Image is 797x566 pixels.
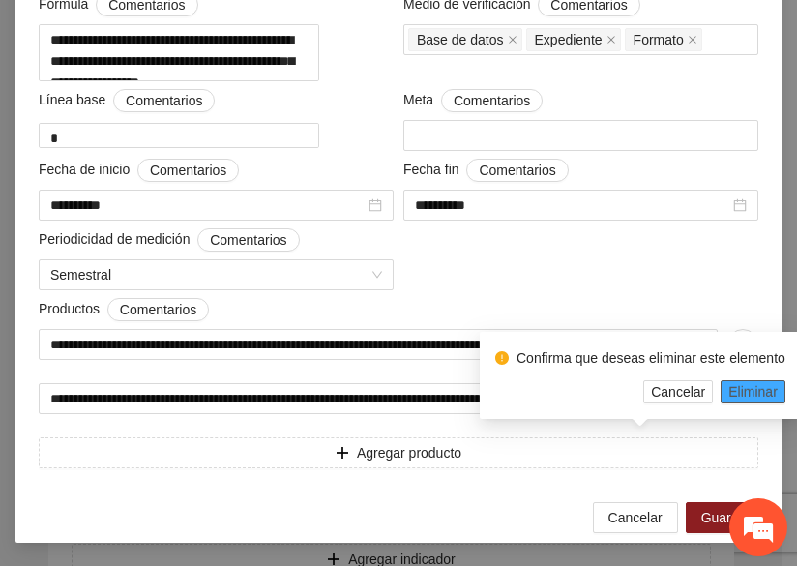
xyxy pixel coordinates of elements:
[10,368,369,435] textarea: Escriba su mensaje y pulse “Intro”
[686,502,766,533] button: Guardar
[113,89,215,112] button: Línea base
[120,299,196,320] span: Comentarios
[39,437,758,468] button: plusAgregar producto
[357,442,461,463] span: Agregar producto
[643,380,713,403] button: Cancelar
[50,260,382,289] span: Semestral
[593,502,678,533] button: Cancelar
[403,159,569,182] span: Fecha fin
[403,89,543,112] span: Meta
[535,29,603,50] span: Expediente
[39,298,209,321] span: Productos
[701,507,751,528] span: Guardar
[651,381,705,402] span: Cancelar
[606,35,616,45] span: close
[417,29,504,50] span: Base de datos
[210,229,286,251] span: Comentarios
[441,89,543,112] button: Meta
[727,329,758,360] button: delete
[408,28,522,51] span: Base de datos
[526,28,621,51] span: Expediente
[454,90,530,111] span: Comentarios
[495,351,509,365] span: exclamation-circle
[150,160,226,181] span: Comentarios
[688,35,697,45] span: close
[517,347,785,369] div: Confirma que deseas eliminar este elemento
[101,99,325,124] div: Chatee con nosotros ahora
[317,10,364,56] div: Minimizar ventana de chat en vivo
[112,178,267,373] span: Estamos en línea.
[126,90,202,111] span: Comentarios
[634,29,684,50] span: Formato
[728,381,778,402] span: Eliminar
[39,159,239,182] span: Fecha de inicio
[336,446,349,462] span: plus
[625,28,702,51] span: Formato
[107,298,209,321] button: Productos
[608,507,663,528] span: Cancelar
[508,35,517,45] span: close
[721,380,785,403] button: Eliminar
[197,228,299,252] button: Periodicidad de medición
[479,160,555,181] span: Comentarios
[466,159,568,182] button: Fecha fin
[39,89,215,112] span: Línea base
[39,228,300,252] span: Periodicidad de medición
[137,159,239,182] button: Fecha de inicio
